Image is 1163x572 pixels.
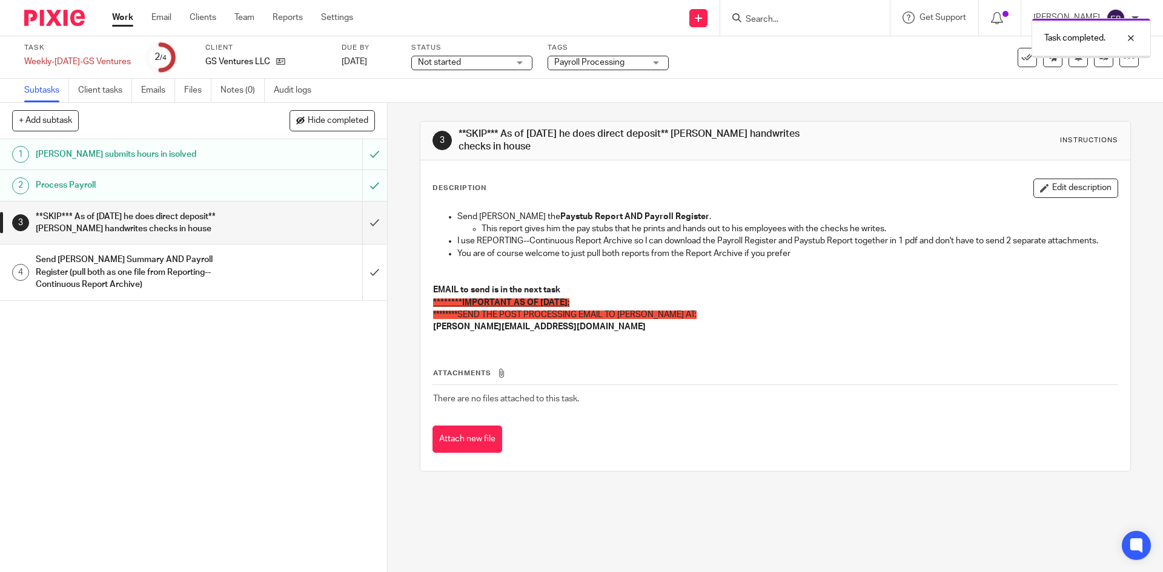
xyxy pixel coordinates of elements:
div: 2 [154,50,167,64]
h1: [PERSON_NAME] submits hours in isolved [36,145,245,163]
p: Task completed. [1044,32,1105,44]
label: Due by [342,43,396,53]
h1: Send [PERSON_NAME] Summary AND Payroll Register (pull both as one file from Reporting--Continuous... [36,251,245,294]
label: Tags [548,43,669,53]
a: Team [234,12,254,24]
label: Status [411,43,532,53]
span: [DATE] [342,58,367,66]
a: Notes (0) [220,79,265,102]
a: Clients [190,12,216,24]
div: Instructions [1060,136,1118,145]
label: Client [205,43,326,53]
button: Hide completed [290,110,375,131]
p: GS Ventures LLC [205,56,270,68]
a: Emails [141,79,175,102]
a: Email [151,12,171,24]
span: Attachments [433,370,491,376]
img: Pixie [24,10,85,26]
a: Audit logs [274,79,320,102]
a: Reports [273,12,303,24]
p: Send [PERSON_NAME] the . [457,211,1117,223]
strong: Paystub Report AND Payroll Register [560,212,709,221]
small: /4 [160,54,167,61]
a: Client tasks [78,79,132,102]
div: Weekly-[DATE]-GS Ventures [24,56,131,68]
h1: **SKIP*** As of [DATE] he does direct deposit** [PERSON_NAME] handwrites checks in house [36,208,245,238]
div: 1 [12,146,29,163]
label: Task [24,43,131,53]
strong: [PERSON_NAME][EMAIL_ADDRESS][DOMAIN_NAME] [433,323,646,331]
div: 4 [12,264,29,281]
button: Attach new file [432,426,502,453]
div: Weekly-Friday-GS Ventures [24,56,131,68]
h1: **SKIP*** As of [DATE] he does direct deposit** [PERSON_NAME] handwrites checks in house [459,128,801,154]
a: Settings [321,12,353,24]
a: Subtasks [24,79,69,102]
div: 3 [12,214,29,231]
span: ********SEND THE POST PROCESSING EMAIL TO [PERSON_NAME] AT: [433,311,697,319]
div: 2 [12,177,29,194]
button: + Add subtask [12,110,79,131]
p: I use REPORTING--Continuous Report Archive so I can download the Payroll Register and Paystub Rep... [457,235,1117,247]
button: Edit description [1033,179,1118,198]
a: Files [184,79,211,102]
p: Description [432,183,486,193]
strong: EMAIL to send is in the next task [433,286,560,294]
div: 3 [432,131,452,150]
span: Hide completed [308,116,368,126]
img: svg%3E [1106,8,1125,28]
span: There are no files attached to this task. [433,395,579,403]
a: Work [112,12,133,24]
p: You are of course welcome to just pull both reports from the Report Archive if you prefer [457,248,1117,260]
p: This report gives him the pay stubs that he prints and hands out to his employees with the checks... [482,223,1117,235]
span: Payroll Processing [554,58,625,67]
h1: Process Payroll [36,176,245,194]
span: Not started [418,58,461,67]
